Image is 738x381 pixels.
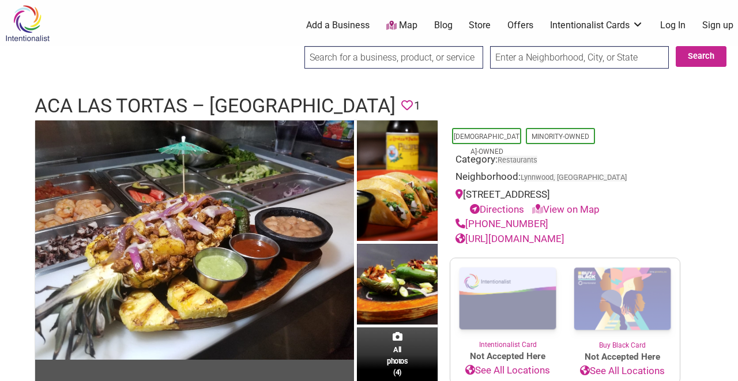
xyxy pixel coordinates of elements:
a: Log In [660,19,686,32]
div: Category: [455,152,675,170]
a: See All Locations [565,364,680,379]
img: Intentionalist Card [450,258,565,339]
a: Buy Black Card [565,258,680,350]
a: Store [469,19,491,32]
h1: Aca Las Tortas – [GEOGRAPHIC_DATA] [35,92,396,120]
a: See All Locations [450,363,565,378]
a: [PHONE_NUMBER] [455,218,548,229]
a: Sign up [702,19,733,32]
input: Search for a business, product, or service [304,46,483,69]
a: Offers [507,19,533,32]
span: Not Accepted Here [565,350,680,364]
span: Not Accepted Here [450,350,565,363]
a: Restaurants [498,156,537,164]
input: Enter a Neighborhood, City, or State [490,46,669,69]
a: Directions [470,203,524,215]
div: [STREET_ADDRESS] [455,187,675,217]
span: All photos (4) [387,344,408,377]
a: Intentionalist Card [450,258,565,350]
a: Map [386,19,417,32]
span: 1 [414,97,420,115]
a: [URL][DOMAIN_NAME] [455,233,564,244]
img: Buy Black Card [565,258,680,340]
a: Minority-Owned [532,133,589,141]
a: Intentionalist Cards [550,19,643,32]
button: Search [676,46,726,67]
span: Lynnwood, [GEOGRAPHIC_DATA] [521,174,627,182]
div: Neighborhood: [455,169,675,187]
a: Blog [434,19,453,32]
a: View on Map [532,203,600,215]
a: Add a Business [306,19,370,32]
a: [DEMOGRAPHIC_DATA]-Owned [454,133,519,156]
